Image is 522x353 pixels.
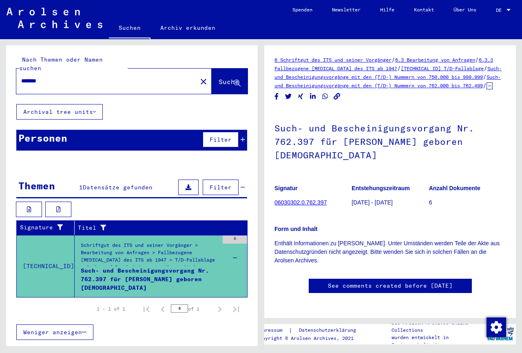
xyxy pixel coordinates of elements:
span: / [397,64,401,72]
b: Entstehungszeitraum [352,185,409,191]
button: Last page [228,301,244,317]
p: Enthält Informationen zu [PERSON_NAME]. Unter Umständen werden Teile der Akte aus Datenschutzgrün... [274,239,506,265]
span: Weniger anzeigen [23,329,82,336]
mat-label: Nach Themen oder Namen suchen [19,56,103,72]
div: Titel [78,224,231,232]
p: [DATE] - [DATE] [352,198,428,207]
span: / [483,73,487,80]
div: Themen [18,178,55,193]
a: Suchen [109,18,150,39]
button: Share on Twitter [284,91,293,102]
a: 06030302.0.762.397 [274,199,327,206]
h1: Such- und Bescheinigungsvorgang Nr. 762.397 für [PERSON_NAME] geboren [DEMOGRAPHIC_DATA] [274,109,506,172]
button: Share on Xing [296,91,305,102]
span: 1 [79,184,83,191]
a: See comments created before [DATE] [328,282,453,290]
button: Weniger anzeigen [16,324,93,340]
a: 6 Schriftgut des ITS und seiner Vorgänger [274,57,391,63]
mat-icon: close [199,77,208,87]
b: Signatur [274,185,298,191]
div: Signature [20,223,68,232]
a: Impressum [257,326,289,335]
img: Zustimmung ändern [487,317,506,337]
a: 6.3 Bearbeitung von Anfragen [395,57,475,63]
button: Suche [212,69,248,94]
button: Share on LinkedIn [309,91,317,102]
button: Share on WhatsApp [321,91,330,102]
span: / [484,64,487,72]
span: Filter [210,136,232,143]
div: 6 [223,235,247,244]
img: Arolsen_neg.svg [7,8,102,28]
p: Copyright © Arolsen Archives, 2021 [257,335,366,342]
span: DE [496,7,505,13]
button: Next page [212,301,228,317]
div: Such- und Bescheinigungsvorgang Nr. 762.397 für [PERSON_NAME] geboren [DEMOGRAPHIC_DATA] [81,266,219,291]
button: Filter [203,132,239,147]
button: Copy link [333,91,341,102]
button: Archival tree units [16,104,103,120]
div: | [257,326,366,335]
button: Clear [195,73,212,89]
b: Form und Inhalt [274,226,318,232]
span: Datensätze gefunden [83,184,153,191]
div: Signature [20,221,76,234]
button: First page [138,301,155,317]
div: Titel [78,221,239,234]
p: Die Arolsen Archives Online-Collections [391,319,484,334]
button: Previous page [155,301,171,317]
p: 6 [429,198,506,207]
a: Archiv erkunden [150,18,225,38]
span: / [391,56,395,63]
span: Filter [210,184,232,191]
div: 1 – 1 of 1 [97,305,125,313]
button: Filter [203,180,239,195]
span: Suche [219,78,239,86]
a: [TECHNICAL_ID] T/D-Fallablage [401,65,484,71]
img: yv_logo.png [485,324,515,344]
span: / [483,82,487,89]
b: Anzahl Dokumente [429,185,480,191]
div: of 1 [171,305,212,313]
button: Share on Facebook [272,91,281,102]
div: Zustimmung ändern [486,317,506,337]
td: [TECHNICAL_ID] [17,235,75,297]
div: Schriftgut des ITS und seiner Vorgänger > Bearbeitung von Anfragen > Fallbezogene [MEDICAL_DATA] ... [81,242,219,270]
p: wurden entwickelt in Partnerschaft mit [391,334,484,349]
div: Personen [18,131,67,145]
span: / [475,56,479,63]
a: Datenschutzerklärung [292,326,366,335]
